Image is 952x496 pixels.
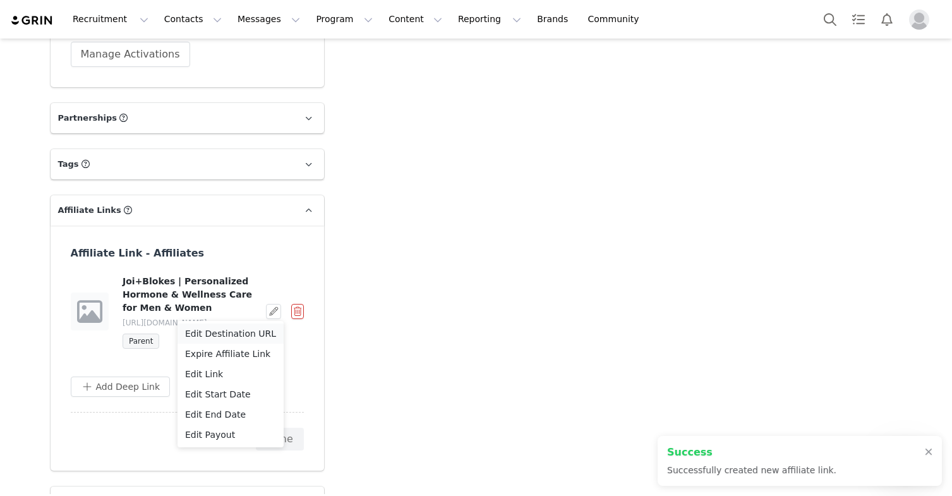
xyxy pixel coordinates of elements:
[230,5,308,33] button: Messages
[10,15,54,27] img: grin logo
[58,112,117,124] span: Partnerships
[667,464,836,477] p: Successfully created new affiliate link.
[185,367,223,381] span: Edit Link
[10,2,80,13] strong: Bookmark this
[185,387,251,401] span: Edit Start Date
[185,408,246,421] span: Edit End Date
[185,428,235,442] span: Edit Payout
[529,5,579,33] a: Brands
[308,5,380,33] button: Program
[10,73,519,102] p: This will give your audience 50% off labs and 15% site-wide. You'll receive $25 commission on fir...
[667,445,836,460] h2: Success
[10,51,71,61] strong: Affiliate link:
[185,327,276,341] span: Edit Destination URL
[178,404,284,425] li: Edit End Date
[58,204,121,217] span: Affiliate Links
[178,384,284,404] li: Edit Start Date
[71,377,171,397] button: Add Deep Link
[381,5,450,33] button: Content
[157,5,229,33] button: Contacts
[65,5,156,33] button: Recruitment
[58,158,79,171] span: Tags
[10,1,519,15] p: — it’s your home base for everything affiliate.
[450,5,529,33] button: Reporting
[178,425,284,445] li: Edit Payout
[816,5,844,33] button: Search
[71,42,190,67] button: Manage Activations
[123,334,159,349] span: Parent
[10,25,519,39] p: Here’s everything you need to start sharing:
[873,5,901,33] button: Notifications
[901,9,942,30] button: Profile
[845,5,872,33] a: Tasks
[581,5,653,33] a: Community
[123,275,258,315] h4: Joi+Blokes | Personalized Hormone & Wellness Care for Men & Women
[71,246,275,261] h3: Affiliate Link - Affiliates
[123,317,258,329] p: [URL][DOMAIN_NAME]
[185,347,270,361] span: Expire Affiliate Link
[909,9,929,30] img: placeholder-profile.jpg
